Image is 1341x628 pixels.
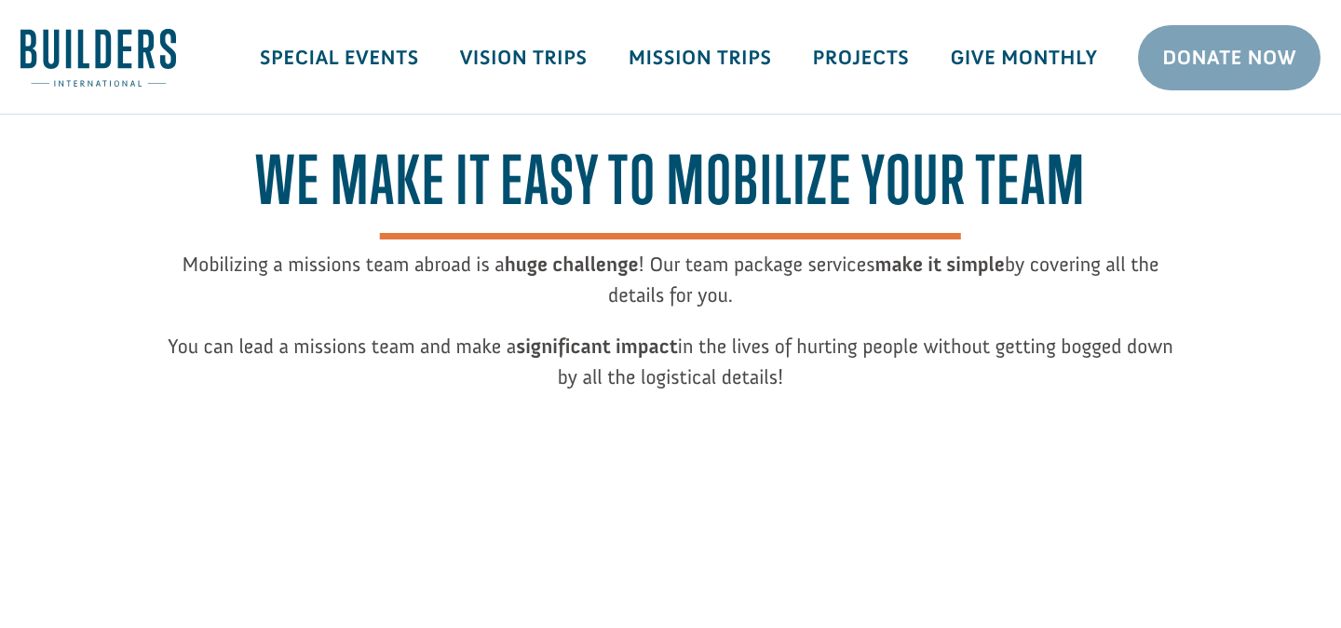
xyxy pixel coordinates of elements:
[608,31,792,85] a: Mission Trips
[1138,25,1321,90] a: Donate Now
[874,252,1004,277] strong: make it simple
[239,31,440,85] a: Special Events
[505,252,639,277] strong: huge challenge
[792,31,930,85] a: Projects
[516,334,678,359] strong: significant impact
[20,29,176,87] img: Builders International
[440,31,608,85] a: Vision Trips
[929,31,1117,85] a: Give Monthly
[255,141,1086,239] span: We make it easy to mobilize your team
[168,249,1173,331] p: Mobilizing a missions team abroad is a ! Our team package services by covering all the details fo...
[168,334,1173,389] span: You can lead a missions team and make a in the lives of hurting people without getting bogged dow...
